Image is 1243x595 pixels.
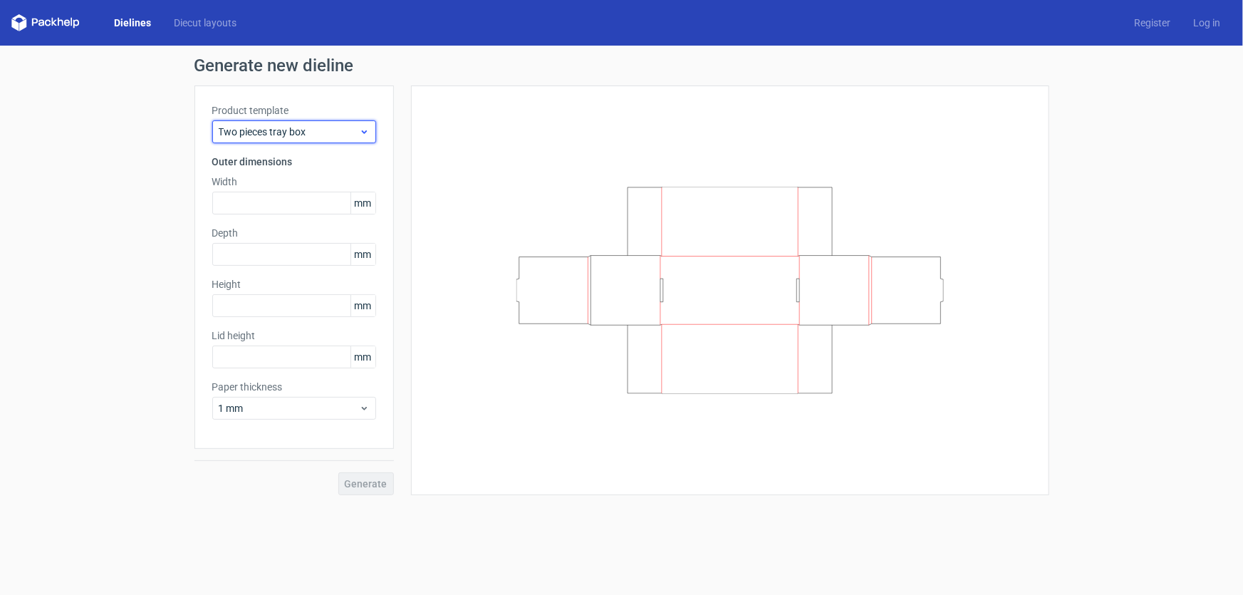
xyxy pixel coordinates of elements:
span: Two pieces tray box [219,125,359,139]
span: 1 mm [219,401,359,415]
span: mm [350,346,375,368]
a: Diecut layouts [162,16,248,30]
span: mm [350,244,375,265]
a: Dielines [103,16,162,30]
label: Product template [212,103,376,118]
a: Register [1123,16,1182,30]
label: Paper thickness [212,380,376,394]
label: Depth [212,226,376,240]
span: mm [350,192,375,214]
span: mm [350,295,375,316]
label: Width [212,175,376,189]
a: Log in [1182,16,1232,30]
label: Lid height [212,328,376,343]
h1: Generate new dieline [194,57,1049,74]
h3: Outer dimensions [212,155,376,169]
label: Height [212,277,376,291]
